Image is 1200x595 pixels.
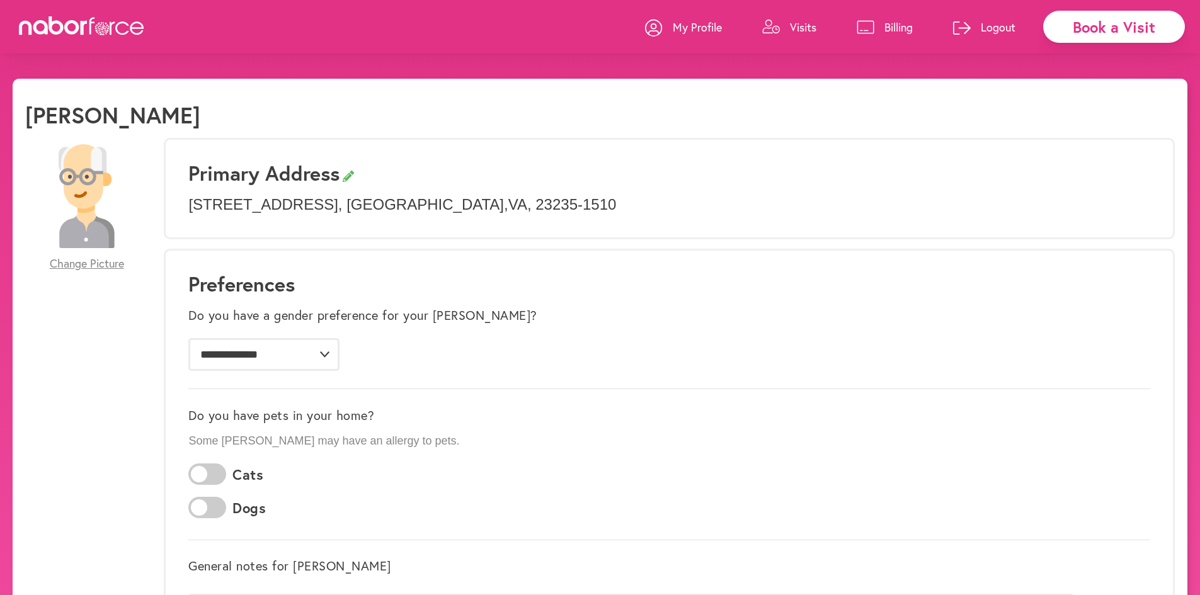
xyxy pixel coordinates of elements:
p: Visits [790,20,816,35]
label: Do you have a gender preference for your [PERSON_NAME]? [188,308,537,323]
h1: Preferences [188,272,1150,296]
p: My Profile [673,20,722,35]
h1: [PERSON_NAME] [25,101,200,128]
a: Visits [762,8,816,46]
label: Do you have pets in your home? [188,408,374,423]
span: Change Picture [50,257,124,271]
label: Cats [232,467,263,483]
h3: Primary Address [188,161,1150,185]
img: 28479a6084c73c1d882b58007db4b51f.png [35,144,139,248]
label: General notes for [PERSON_NAME] [188,558,391,574]
p: Billing [884,20,913,35]
p: [STREET_ADDRESS] , [GEOGRAPHIC_DATA] , VA , 23235-1510 [188,196,1150,214]
div: Book a Visit [1043,11,1185,43]
a: Billing [857,8,913,46]
label: Dogs [232,500,266,516]
a: My Profile [645,8,722,46]
a: Logout [953,8,1015,46]
p: Logout [981,20,1015,35]
p: Some [PERSON_NAME] may have an allergy to pets. [188,434,1150,448]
